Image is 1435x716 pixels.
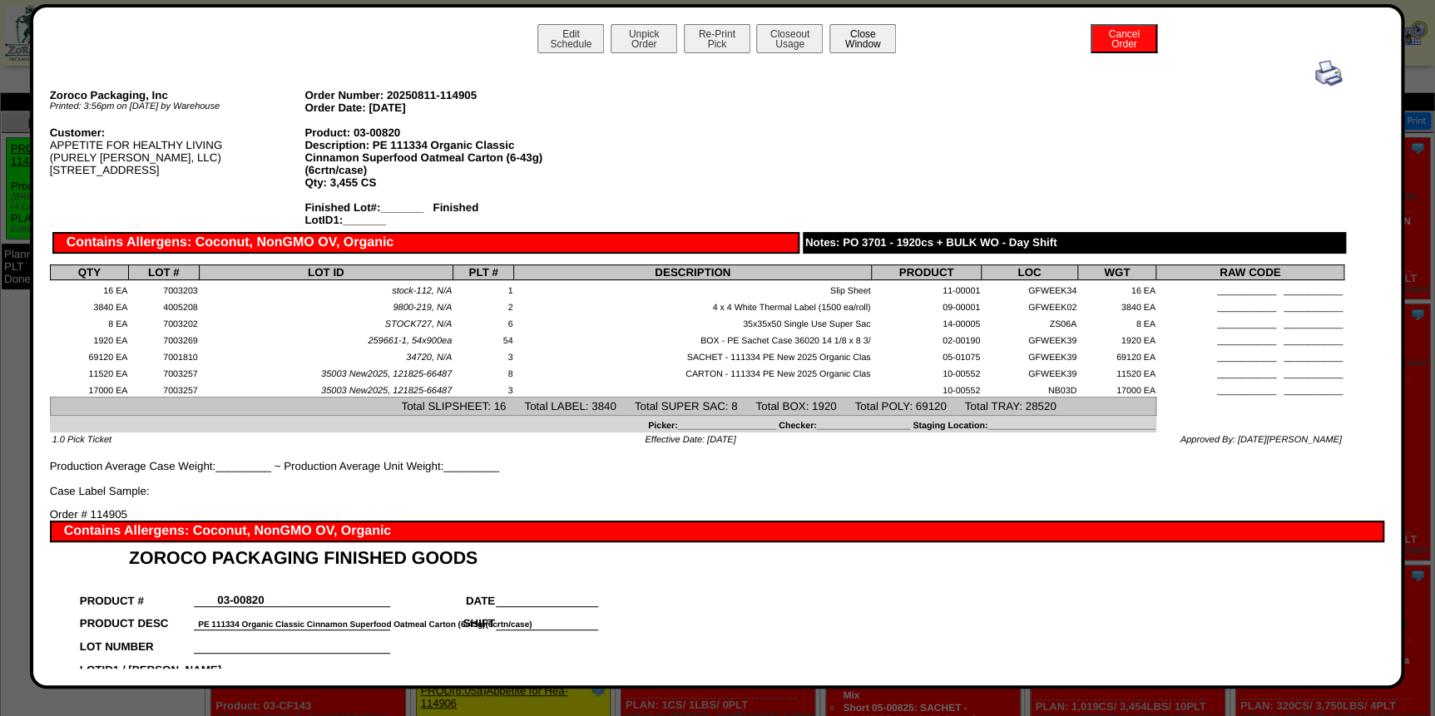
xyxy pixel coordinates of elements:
td: GFWEEK39 [981,330,1077,347]
td: 4 x 4 White Thermal Label (1500 ea/roll) [514,297,872,314]
td: 7003257 [129,380,199,397]
td: ____________ ____________ [1156,363,1343,380]
td: 8 [453,363,514,380]
span: Approved By: [DATE][PERSON_NAME] [1180,435,1342,445]
td: 7003257 [129,363,199,380]
span: 35003 New2025, 121825-66487 [321,369,452,379]
font: PE 111334 Organic Classic Cinnamon Superfood Oatmeal Carton (6-43g)(6crtn/case) [198,620,532,630]
div: Order Date: [DATE] [304,101,560,114]
span: STOCK727, N/A [385,319,453,329]
th: LOC [981,265,1077,280]
span: 1.0 Pick Ticket [52,435,111,445]
div: Notes: PO 3701 - 1920cs + BULK WO - Day Shift [803,232,1346,254]
td: 17000 EA [50,380,129,397]
td: GFWEEK39 [981,363,1077,380]
div: Customer: [50,126,305,139]
button: UnpickOrder [611,24,677,53]
td: PRODUCT # [79,584,195,607]
td: 09-00001 [872,297,982,314]
td: DATE [390,584,496,607]
td: LOT NUMBER [79,630,195,653]
div: Description: PE 111334 Organic Classic Cinnamon Superfood Oatmeal Carton (6-43g)(6crtn/case) [304,139,560,176]
th: LOT ID [199,265,453,280]
td: 7001810 [129,347,199,363]
td: BOX - PE Sachet Case 36020 14 1/8 x 8 3/ [514,330,872,347]
td: ____________ ____________ [1156,314,1343,330]
th: PLT # [453,265,514,280]
td: 69120 EA [50,347,129,363]
td: 7003203 [129,280,199,297]
td: Total SLIPSHEET: 16 Total LABEL: 3840 Total SUPER SAC: 8 Total BOX: 1920 Total POLY: 69120 Total ... [50,398,1156,415]
td: 6 [453,314,514,330]
td: Slip Sheet [514,280,872,297]
td: ____________ ____________ [1156,280,1343,297]
span: stock-112, N/A [392,286,452,296]
td: 05-01075 [872,347,982,363]
td: 8 EA [1077,314,1156,330]
td: 10-00552 [872,363,982,380]
td: ZOROCO PACKAGING FINISHED GOODS [79,542,598,569]
td: 2 [453,297,514,314]
td: 1920 EA [1077,330,1156,347]
button: CloseoutUsage [756,24,823,53]
th: DESCRIPTION [514,265,872,280]
td: SACHET - 111334 PE New 2025 Organic Clas [514,347,872,363]
img: print.gif [1315,60,1342,86]
td: 3840 EA [50,297,129,314]
td: LOTID1 / [PERSON_NAME] [79,653,195,676]
td: Picker:____________________ Checker:___________________ Staging Location:________________________... [50,415,1156,432]
th: WGT [1077,265,1156,280]
td: ____________ ____________ [1156,347,1343,363]
th: LOT # [129,265,199,280]
td: 3 [453,380,514,397]
td: GFWEEK39 [981,347,1077,363]
td: 11520 EA [1077,363,1156,380]
td: 14-00005 [872,314,982,330]
span: 35003 New2025, 121825-66487 [321,386,452,396]
td: 02-00190 [872,330,982,347]
button: CancelOrder [1091,24,1157,53]
td: CARTON - 111334 PE New 2025 Organic Clas [514,363,872,380]
td: 69120 EA [1077,347,1156,363]
td: GFWEEK02 [981,297,1077,314]
th: QTY [50,265,129,280]
td: 7003269 [129,330,199,347]
td: ZS06A [981,314,1077,330]
div: Production Average Case Weight:_________ ~ Production Average Unit Weight:_________ Case Label Sa... [50,60,1344,497]
div: Contains Allergens: Coconut, NonGMO OV, Organic [52,232,799,254]
td: 1920 EA [50,330,129,347]
div: Order Number: 20250811-114905 [304,89,560,101]
td: 10-00552 [872,380,982,397]
th: RAW CODE [1156,265,1343,280]
td: 54 [453,330,514,347]
div: Finished Lot#:_______ Finished LotID1:_______ [304,201,560,226]
td: 16 EA [1077,280,1156,297]
td: 11520 EA [50,363,129,380]
td: SHIFT [390,607,496,630]
button: Re-PrintPick [684,24,750,53]
a: CloseWindow [828,37,898,50]
div: Printed: 3:56pm on [DATE] by Warehouse [50,101,305,111]
td: 35x35x50 Single Use Super Sac [514,314,872,330]
td: PRODUCT DESC [79,607,195,630]
td: 1 [453,280,514,297]
div: Contains Allergens: Coconut, NonGMO OV, Organic [50,521,1384,542]
td: GFWEEK34 [981,280,1077,297]
td: ____________ ____________ [1156,297,1343,314]
td: NB03D [981,380,1077,397]
button: EditSchedule [537,24,604,53]
span: 259661-1, 54x900ea [368,336,452,346]
td: 16 EA [50,280,129,297]
td: 11-00001 [872,280,982,297]
span: 9800-219, N/A [393,303,452,313]
button: CloseWindow [829,24,896,53]
td: 7003202 [129,314,199,330]
div: APPETITE FOR HEALTHY LIVING (PURELY [PERSON_NAME], LLC) [STREET_ADDRESS] [50,126,305,176]
td: 03-00820 [194,584,287,607]
div: Zoroco Packaging, Inc [50,89,305,101]
td: ____________ ____________ [1156,330,1343,347]
td: 8 EA [50,314,129,330]
td: 3 [453,347,514,363]
span: Effective Date: [DATE] [645,435,735,445]
td: 17000 EA [1077,380,1156,397]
